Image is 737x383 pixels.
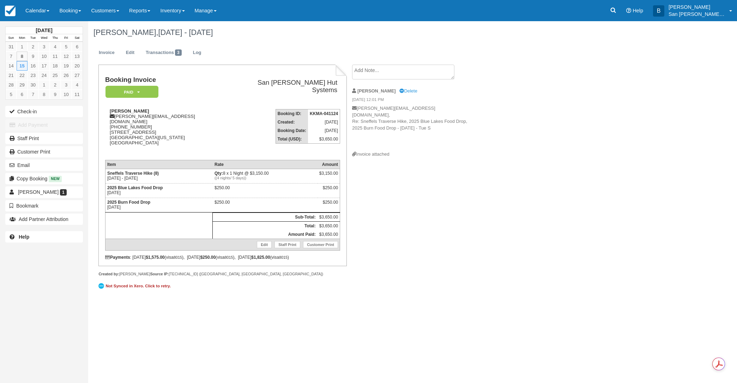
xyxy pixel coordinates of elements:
[5,106,83,117] button: Check-in
[28,71,38,80] a: 23
[61,61,72,71] a: 19
[28,61,38,71] a: 16
[110,108,149,114] strong: [PERSON_NAME]
[107,185,163,190] strong: 2025 Blue Lakes Food Drop
[19,234,29,240] b: Help
[308,118,340,126] td: [DATE]
[28,52,38,61] a: 9
[28,34,38,42] th: Tue
[38,42,49,52] a: 3
[319,185,338,196] div: $250.00
[121,46,140,60] a: Edit
[5,6,16,16] img: checkfront-main-nav-mini-logo.png
[50,71,61,80] a: 25
[107,200,150,205] strong: 2025 Burn Food Drop
[224,255,233,259] small: 8015
[308,126,340,135] td: [DATE]
[319,171,338,181] div: $3,150.00
[98,272,119,276] strong: Created by:
[6,80,17,90] a: 28
[303,241,338,248] a: Customer Print
[38,52,49,61] a: 10
[60,189,67,196] span: 1
[6,52,17,61] a: 7
[105,255,130,260] strong: Payments
[308,135,340,144] td: $3,650.00
[318,230,340,239] td: $3,650.00
[50,90,61,99] a: 9
[6,42,17,52] a: 31
[50,80,61,90] a: 2
[17,80,28,90] a: 29
[318,160,340,169] th: Amount
[213,160,318,169] th: Rate
[274,241,300,248] a: Staff Print
[669,4,725,11] p: [PERSON_NAME]
[626,8,631,13] i: Help
[200,255,216,260] strong: $250.00
[50,52,61,61] a: 11
[105,85,156,98] a: Paid
[28,42,38,52] a: 2
[5,214,83,225] button: Add Partner Attribution
[213,213,318,221] th: Sub-Total:
[6,71,17,80] a: 21
[38,80,49,90] a: 1
[5,133,83,144] a: Staff Print
[399,88,417,94] a: Delete
[251,255,270,260] strong: $1,825.00
[72,80,83,90] a: 4
[105,183,213,198] td: [DATE]
[352,97,471,104] em: [DATE] 12:01 PM
[72,42,83,52] a: 6
[357,88,396,94] strong: [PERSON_NAME]
[5,119,83,131] button: Add Payment
[6,34,17,42] th: Sun
[98,271,346,277] div: [PERSON_NAME] [TECHNICAL_ID] ([GEOGRAPHIC_DATA], [GEOGRAPHIC_DATA], [GEOGRAPHIC_DATA])
[17,61,28,71] a: 15
[5,200,83,211] button: Bookmark
[105,160,213,169] th: Item
[158,28,213,37] span: [DATE] - [DATE]
[98,282,173,290] a: Not Synced in Xero. Click to retry.
[28,90,38,99] a: 7
[232,79,337,94] h2: San [PERSON_NAME] Hut Systems
[213,198,318,212] td: $250.00
[50,42,61,52] a: 4
[276,109,308,118] th: Booking ID:
[38,90,49,99] a: 8
[215,176,316,180] em: ((4 nights/ 5 days))
[50,34,61,42] th: Thu
[5,173,83,184] button: Copy Booking New
[49,176,62,182] span: New
[72,71,83,80] a: 27
[72,34,83,42] th: Sat
[105,76,230,84] h1: Booking Invoice
[213,169,318,183] td: 8 x 1 Night @ $3,150.00
[93,28,636,37] h1: [PERSON_NAME],
[215,171,223,176] strong: Qty
[61,42,72,52] a: 5
[17,42,28,52] a: 1
[318,221,340,230] td: $3,650.00
[72,61,83,71] a: 20
[276,135,308,144] th: Total (USD):
[28,80,38,90] a: 30
[17,90,28,99] a: 6
[188,46,207,60] a: Log
[276,118,308,126] th: Created:
[107,171,159,176] strong: Sneffels Traverse Hike (8)
[18,189,59,195] span: [PERSON_NAME]
[105,86,158,98] em: Paid
[276,126,308,135] th: Booking Date:
[72,52,83,61] a: 13
[279,255,288,259] small: 8015
[6,61,17,71] a: 14
[213,183,318,198] td: $250.00
[257,241,272,248] a: Edit
[105,169,213,183] td: [DATE] - [DATE]
[352,105,471,151] p: [PERSON_NAME][EMAIL_ADDRESS][DOMAIN_NAME], Re: Sneffels Traverse Hike, 2025 Blue Lakes Food Drop,...
[5,146,83,157] a: Customer Print
[17,52,28,61] a: 8
[61,90,72,99] a: 10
